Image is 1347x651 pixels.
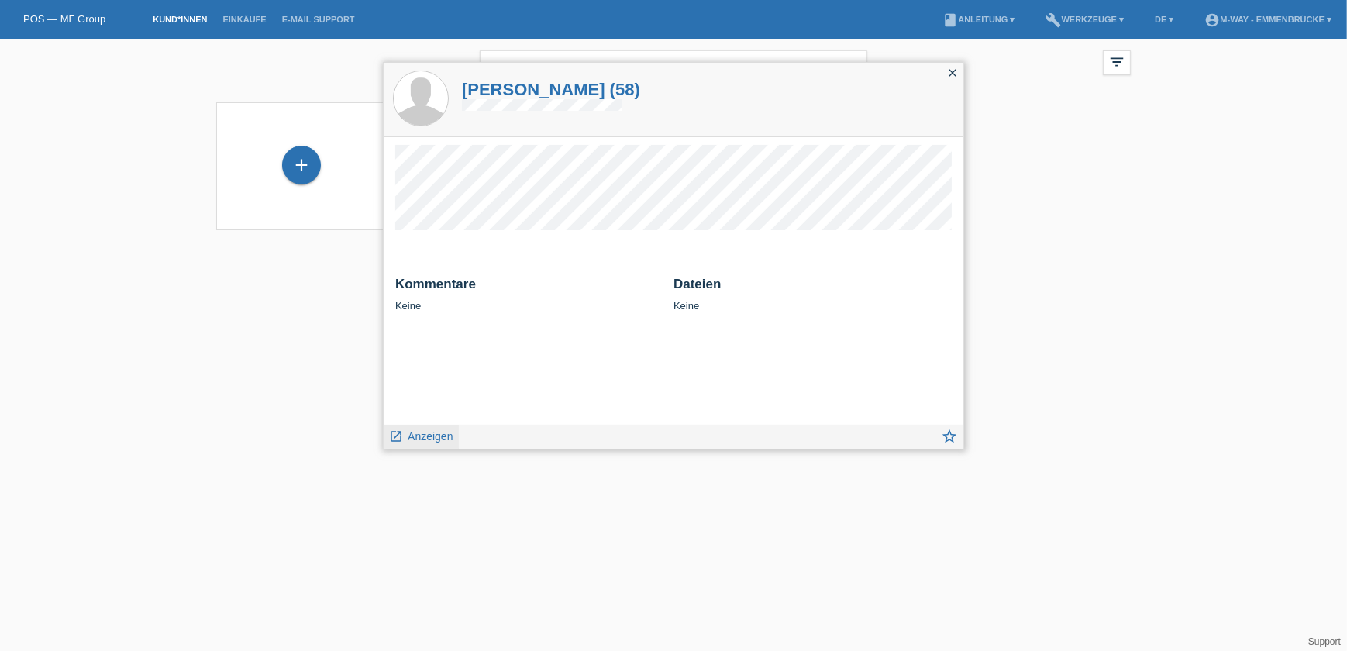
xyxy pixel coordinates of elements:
[942,12,958,28] i: book
[389,425,453,445] a: launch Anzeigen
[1204,12,1220,28] i: account_circle
[935,15,1022,24] a: bookAnleitung ▾
[395,277,662,312] div: Keine
[389,429,403,443] i: launch
[1147,15,1181,24] a: DE ▾
[145,15,215,24] a: Kund*innen
[1108,53,1125,71] i: filter_list
[23,13,105,25] a: POS — MF Group
[673,277,952,312] div: Keine
[946,67,959,79] i: close
[480,50,867,87] input: Suche...
[283,152,320,178] div: Kund*in hinzufügen
[274,15,363,24] a: E-Mail Support
[1039,15,1132,24] a: buildWerkzeuge ▾
[673,277,952,300] h2: Dateien
[841,59,860,77] i: close
[941,429,958,449] a: star_border
[1046,12,1062,28] i: build
[1308,636,1341,647] a: Support
[408,430,453,443] span: Anzeigen
[1197,15,1339,24] a: account_circlem-way - Emmenbrücke ▾
[395,277,662,300] h2: Kommentare
[462,80,640,99] a: [PERSON_NAME] (58)
[215,15,274,24] a: Einkäufe
[941,428,958,445] i: star_border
